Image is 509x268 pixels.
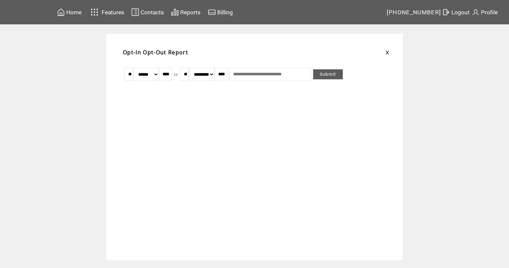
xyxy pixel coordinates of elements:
span: Opt-In Opt-Out Report [123,49,188,56]
img: creidtcard.svg [208,8,216,16]
span: [PHONE_NUMBER] [387,9,441,16]
span: to [174,72,178,77]
img: chart.svg [171,8,179,16]
span: Profile [481,9,498,16]
a: Contacts [130,7,165,17]
span: Home [66,9,82,16]
a: Logout [441,7,471,17]
a: Billing [207,7,234,17]
img: contacts.svg [131,8,139,16]
span: Features [102,9,124,16]
span: Logout [451,9,470,16]
img: exit.svg [442,8,450,16]
a: Reports [170,7,202,17]
span: Billing [217,9,233,16]
a: Submit [313,69,343,79]
span: Contacts [141,9,164,16]
img: profile.svg [472,8,480,16]
a: Features [88,6,125,19]
img: features.svg [89,7,100,18]
img: home.svg [57,8,65,16]
a: Home [56,7,83,17]
a: Profile [471,7,499,17]
span: Reports [180,9,201,16]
